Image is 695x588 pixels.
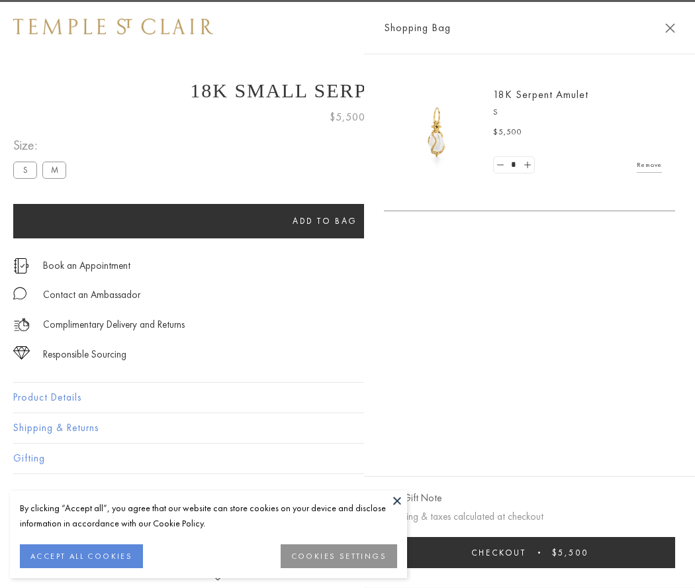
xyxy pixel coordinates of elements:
[13,258,29,273] img: icon_appointment.svg
[397,93,477,172] img: P51836-E11SERPPV
[13,383,682,413] button: Product Details
[13,444,682,473] button: Gifting
[20,544,143,568] button: ACCEPT ALL COOKIES
[494,157,507,173] a: Set quantity to 0
[13,413,682,443] button: Shipping & Returns
[520,157,533,173] a: Set quantity to 2
[552,547,588,558] span: $5,500
[43,258,130,273] a: Book an Appointment
[281,544,397,568] button: COOKIES SETTINGS
[493,87,588,101] a: 18K Serpent Amulet
[665,23,675,33] button: Close Shopping Bag
[13,204,637,238] button: Add to bag
[330,109,365,126] span: $5,500
[13,346,30,360] img: icon_sourcing.svg
[13,287,26,300] img: MessageIcon-01_2.svg
[293,215,357,226] span: Add to bag
[471,547,526,558] span: Checkout
[384,537,675,568] button: Checkout $5,500
[384,19,451,36] span: Shopping Bag
[13,19,213,34] img: Temple St. Clair
[493,106,662,119] p: S
[13,162,37,178] label: S
[384,509,675,525] p: Shipping & taxes calculated at checkout
[20,501,397,531] div: By clicking “Accept all”, you agree that our website can store cookies on your device and disclos...
[384,490,441,507] button: Add Gift Note
[43,317,185,333] p: Complimentary Delivery and Returns
[42,162,66,178] label: M
[637,158,662,172] a: Remove
[43,346,126,363] div: Responsible Sourcing
[13,134,71,156] span: Size:
[13,317,30,333] img: icon_delivery.svg
[493,126,522,139] span: $5,500
[43,287,140,303] div: Contact an Ambassador
[13,79,682,102] h1: 18K Small Serpent Amulet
